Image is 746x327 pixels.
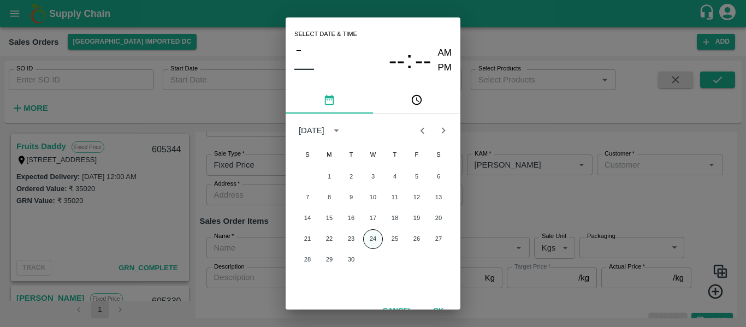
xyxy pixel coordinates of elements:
span: Monday [319,144,339,166]
button: -- [389,46,405,75]
button: 26 [407,229,427,249]
button: 17 [363,209,383,228]
span: Select date & time [294,26,357,43]
button: Next month [433,120,454,141]
button: 14 [298,209,317,228]
button: 6 [429,167,448,187]
span: – [297,43,301,57]
button: 3 [363,167,383,187]
button: 9 [341,188,361,207]
button: -- [415,46,431,75]
span: Saturday [429,144,448,166]
button: 7 [298,188,317,207]
button: AM [438,46,452,61]
button: 12 [407,188,427,207]
button: 20 [429,209,448,228]
div: [DATE] [299,124,324,136]
button: 24 [363,229,383,249]
button: Previous month [412,120,433,141]
span: Wednesday [363,144,383,166]
button: pick time [373,87,460,114]
span: : [406,46,412,75]
button: 16 [341,209,361,228]
button: 13 [429,188,448,207]
span: Thursday [385,144,405,166]
button: 27 [429,229,448,249]
button: –– [294,57,314,79]
button: 15 [319,209,339,228]
button: 5 [407,167,427,187]
button: OK [421,301,456,320]
button: 19 [407,209,427,228]
button: 21 [298,229,317,249]
button: PM [438,61,452,75]
button: pick date [286,87,373,114]
button: 28 [298,250,317,270]
button: 4 [385,167,405,187]
button: – [294,43,303,57]
button: 22 [319,229,339,249]
button: 30 [341,250,361,270]
button: 8 [319,188,339,207]
button: 18 [385,209,405,228]
button: calendar view is open, switch to year view [328,122,345,139]
button: 23 [341,229,361,249]
button: Cancel [378,301,417,320]
span: Sunday [298,144,317,166]
span: Friday [407,144,427,166]
button: 2 [341,167,361,187]
button: 1 [319,167,339,187]
button: 10 [363,188,383,207]
span: Tuesday [341,144,361,166]
button: 25 [385,229,405,249]
button: 11 [385,188,405,207]
button: 29 [319,250,339,270]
